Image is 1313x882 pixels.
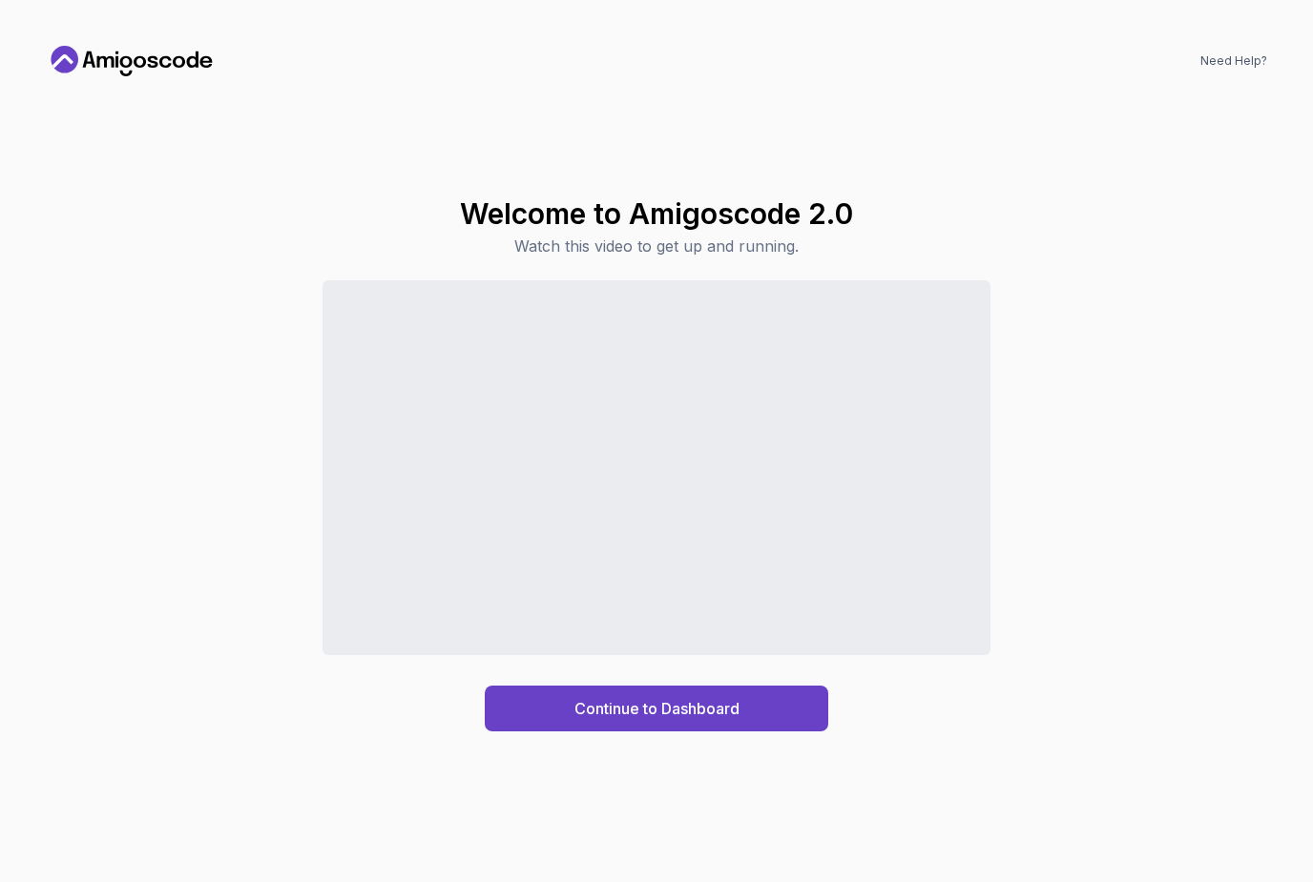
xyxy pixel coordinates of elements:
[1200,53,1267,69] a: Need Help?
[574,697,740,720] div: Continue to Dashboard
[460,235,853,257] p: Watch this video to get up and running.
[460,196,853,231] h1: Welcome to Amigoscode 2.0
[46,46,218,76] a: Home link
[323,280,990,656] iframe: Sales Video
[485,686,828,731] button: Continue to Dashboard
